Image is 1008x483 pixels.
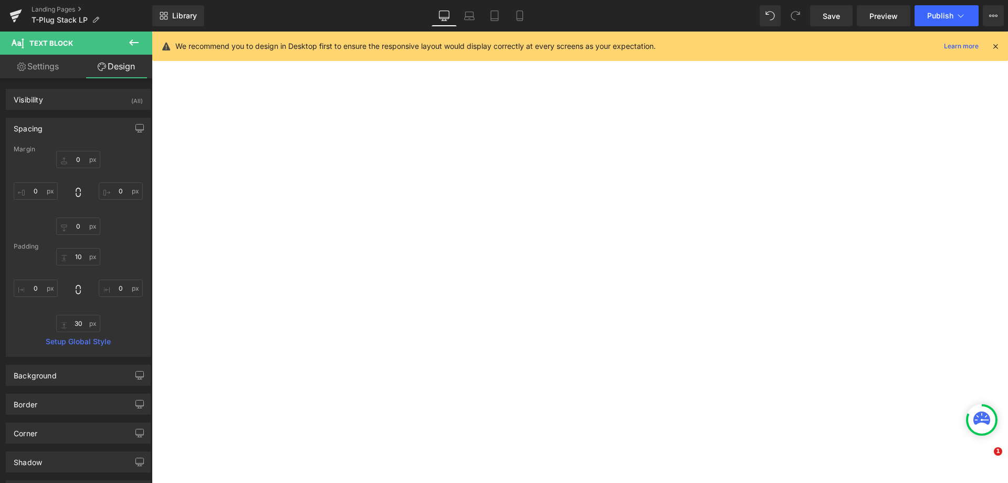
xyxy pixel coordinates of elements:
[927,12,953,20] span: Publish
[507,5,532,26] a: Mobile
[172,11,197,20] span: Library
[29,39,73,47] span: Text Block
[14,182,58,200] input: 0
[56,315,100,332] input: 0
[14,89,43,104] div: Visibility
[760,5,781,26] button: Undo
[175,40,656,52] p: We recommend you to design in Desktop first to ensure the responsive layout would display correct...
[14,452,42,467] div: Shadow
[14,394,37,409] div: Border
[152,5,204,26] a: New Library
[56,248,100,265] input: 0
[14,365,57,380] div: Background
[99,182,143,200] input: 0
[14,118,43,133] div: Spacing
[857,5,910,26] a: Preview
[14,280,58,297] input: 0
[14,423,37,438] div: Corner
[78,55,154,78] a: Design
[915,5,979,26] button: Publish
[31,5,152,14] a: Landing Pages
[457,5,482,26] a: Laptop
[823,11,840,22] span: Save
[99,280,143,297] input: 0
[432,5,457,26] a: Desktop
[56,218,100,235] input: 0
[785,5,806,26] button: Redo
[482,5,507,26] a: Tablet
[31,16,88,24] span: T-Plug Stack LP
[14,146,143,153] div: Margin
[56,151,100,168] input: 0
[131,89,143,107] div: (All)
[14,243,143,250] div: Padding
[869,11,898,22] span: Preview
[940,40,983,53] a: Learn more
[983,5,1004,26] button: More
[972,447,997,472] iframe: Intercom live chat
[14,337,143,346] a: Setup Global Style
[994,447,1002,456] span: 1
